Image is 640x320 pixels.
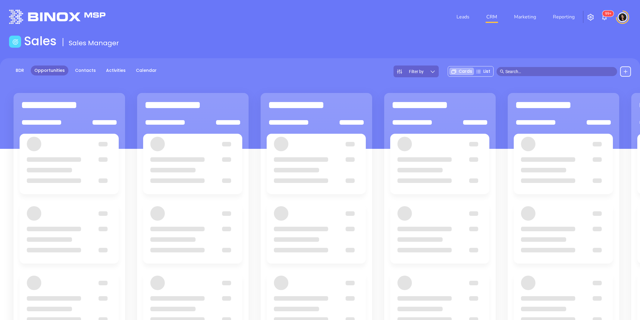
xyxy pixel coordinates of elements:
span: search [500,69,504,74]
span: Filter by [409,69,424,74]
a: Opportunities [31,66,68,75]
a: Marketing [512,11,538,23]
a: Contacts [71,66,99,75]
a: Reporting [551,11,577,23]
h1: Sales [24,34,57,48]
a: CRM [484,11,500,23]
img: iconNotification [601,14,608,21]
img: iconSetting [587,14,594,21]
span: Cards [459,68,472,75]
span: List [483,68,490,75]
img: user [618,12,627,22]
input: Search… [505,68,614,75]
a: Leads [454,11,472,23]
a: BDR [12,66,28,75]
a: Activities [102,66,129,75]
span: Sales Manager [69,38,119,48]
img: logo [9,10,105,24]
a: Calendar [132,66,160,75]
sup: 101 [603,11,614,17]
